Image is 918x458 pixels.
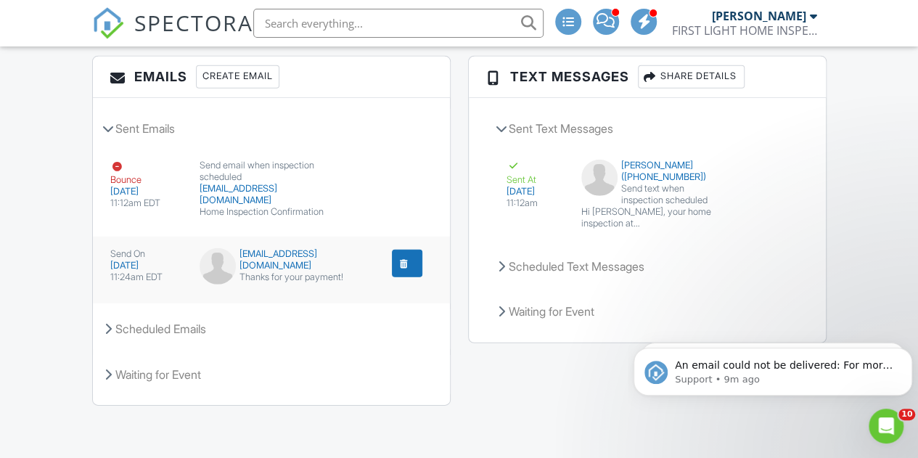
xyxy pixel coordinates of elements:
div: Home Inspection Confirmation [200,206,343,218]
div: Share Details [638,65,745,89]
iframe: Intercom live chat [869,409,903,443]
iframe: Intercom notifications message [628,317,918,419]
div: 11:12am [507,197,564,209]
div: Send text when inspection scheduled [581,183,713,206]
span: SPECTORA [134,7,253,38]
div: Create Email [196,65,279,89]
img: default-user-f0147aede5fd5fa78ca7ade42f37bd4542148d508eef1c3d3ea960f66861d68b.jpg [581,160,618,196]
div: Thanks for your payment! [200,271,343,283]
div: FIRST LIGHT HOME INSPECTIONS [672,23,817,38]
h3: Emails [93,57,450,98]
div: Bounce [110,160,182,186]
div: [EMAIL_ADDRESS][DOMAIN_NAME] [200,183,343,206]
div: [DATE] [507,186,564,197]
div: Waiting for Event [486,292,808,331]
div: [DATE] [110,186,182,197]
div: Scheduled Emails [93,309,450,348]
div: Waiting for Event [93,355,450,394]
a: SPECTORA [92,20,253,50]
img: The Best Home Inspection Software - Spectora [92,7,124,39]
div: [EMAIL_ADDRESS][DOMAIN_NAME] [200,248,343,271]
div: 11:12am EDT [110,197,182,209]
div: Scheduled Text Messages [486,247,808,286]
h3: Text Messages [469,57,826,98]
img: default-user-f0147aede5fd5fa78ca7ade42f37bd4542148d508eef1c3d3ea960f66861d68b.jpg [200,248,236,285]
div: [PERSON_NAME] [712,9,806,23]
input: Search everything... [253,9,544,38]
div: Sent Text Messages [486,109,808,148]
span: 10 [898,409,915,420]
div: Sent At [507,160,564,186]
div: Hi [PERSON_NAME], your home inspection at [STREET_ADDRESS][PERSON_NAME] is scheduled for [DATE] 2... [581,206,713,229]
div: [PERSON_NAME] ([PHONE_NUMBER]) [581,160,713,183]
div: Send On [110,248,182,260]
div: Sent Emails [93,109,450,148]
div: 11:24am EDT [110,271,182,283]
div: [DATE] [110,260,182,271]
div: Send email when inspection scheduled [200,160,343,183]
